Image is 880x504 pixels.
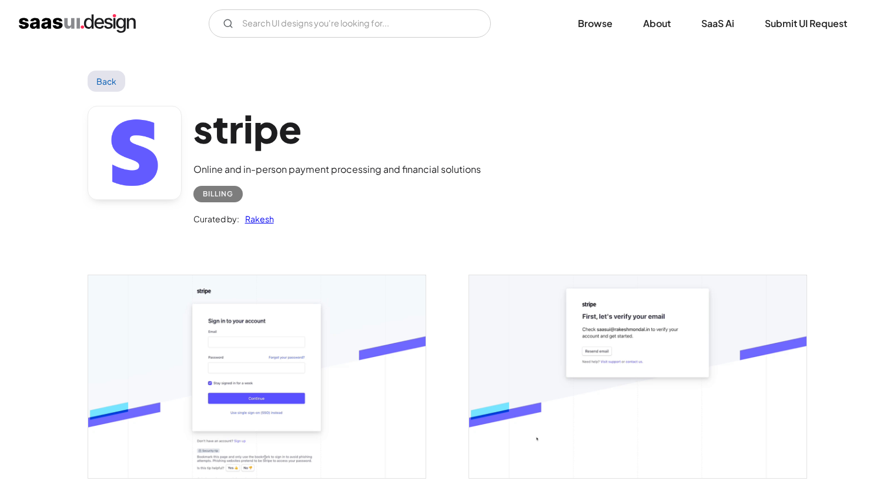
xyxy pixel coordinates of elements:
[629,11,685,36] a: About
[239,212,274,226] a: Rakesh
[193,212,239,226] div: Curated by:
[751,11,861,36] a: Submit UI Request
[193,162,481,176] div: Online and in-person payment processing and financial solutions
[469,275,807,478] a: open lightbox
[469,275,807,478] img: 6629df56bdc74e5f13034ab4_Email%20Verifications.jpg
[209,9,491,38] form: Email Form
[19,14,136,33] a: home
[193,106,481,151] h1: stripe
[209,9,491,38] input: Search UI designs you're looking for...
[687,11,748,36] a: SaaS Ai
[88,71,126,92] a: Back
[203,187,233,201] div: Billing
[88,275,426,478] a: open lightbox
[88,275,426,478] img: 6629df5686f2cb267eb03ba8_Sign%20In.jpg
[564,11,627,36] a: Browse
